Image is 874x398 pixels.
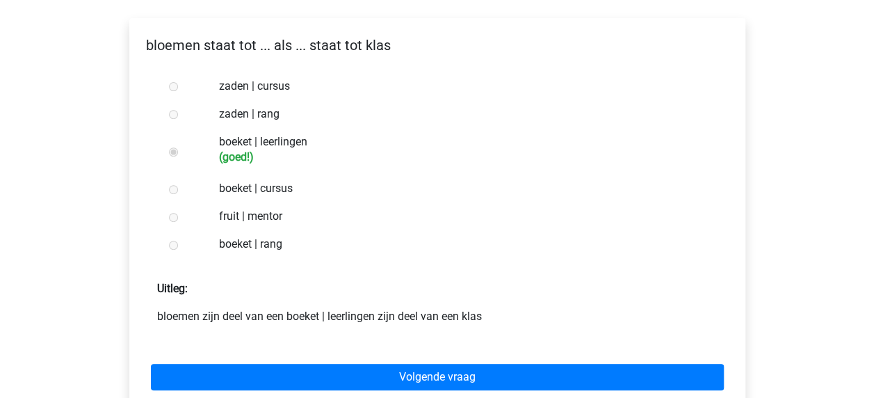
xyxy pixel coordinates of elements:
h6: (goed!) [219,150,700,164]
a: Volgende vraag [151,364,724,390]
label: boeket | rang [219,236,700,253]
label: boeket | cursus [219,180,700,197]
label: zaden | cursus [219,78,700,95]
label: fruit | mentor [219,208,700,225]
p: bloemen zijn deel van een boeket | leerlingen zijn deel van een klas [157,308,718,325]
label: zaden | rang [219,106,700,122]
strong: Uitleg: [157,282,188,295]
p: bloemen staat tot ... als ... staat tot klas [140,35,734,56]
label: boeket | leerlingen [219,134,700,164]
